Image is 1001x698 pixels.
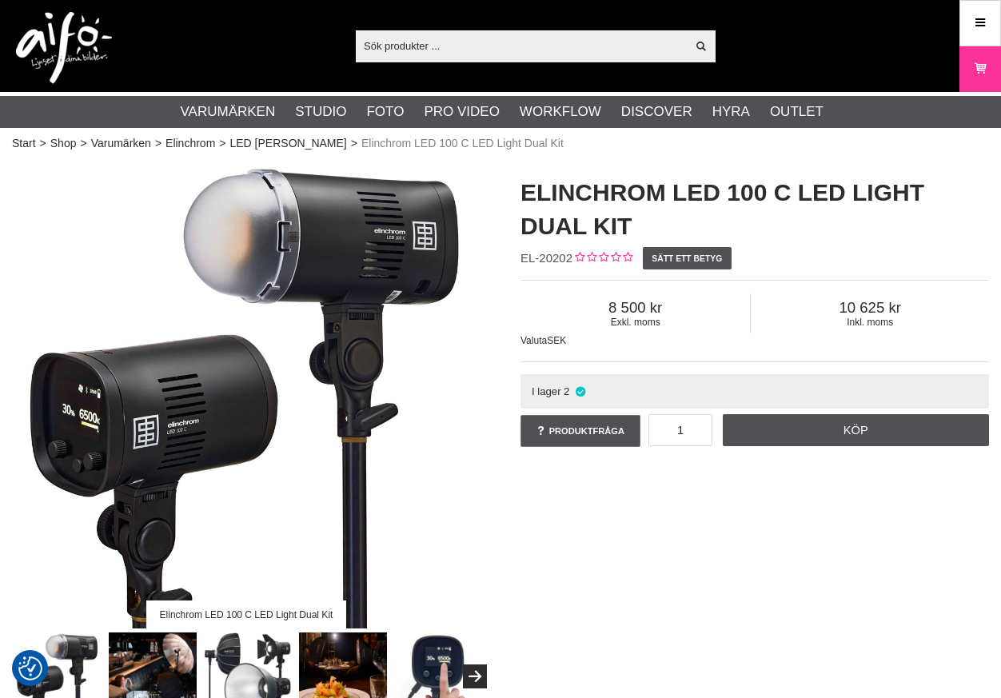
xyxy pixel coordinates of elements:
[146,600,346,628] div: Elinchrom LED 100 C LED Light Dual Kit
[621,102,692,122] a: Discover
[712,102,750,122] a: Hyra
[351,135,357,152] span: >
[12,135,36,152] a: Start
[564,385,569,397] span: 2
[520,299,750,317] span: 8 500
[520,317,750,328] span: Exkl. moms
[572,250,632,267] div: Kundbetyg: 0
[424,102,499,122] a: Pro Video
[643,247,732,269] a: Sätt ett betyg
[295,102,346,122] a: Studio
[12,160,481,628] img: Elinchrom LED 100 C LED Light Dual Kit
[547,335,566,346] span: SEK
[181,102,276,122] a: Varumärken
[356,34,686,58] input: Sök produkter ...
[40,135,46,152] span: >
[573,385,587,397] i: I lager
[80,135,86,152] span: >
[520,176,989,243] h1: Elinchrom LED 100 C LED Light Dual Kit
[155,135,162,152] span: >
[366,102,404,122] a: Foto
[463,664,487,688] button: Next
[361,135,564,152] span: Elinchrom LED 100 C LED Light Dual Kit
[751,317,989,328] span: Inkl. moms
[520,102,601,122] a: Workflow
[520,251,572,265] span: EL-20202
[18,654,42,683] button: Samtyckesinställningar
[520,415,640,447] a: Produktfråga
[16,12,112,84] img: logo.png
[723,414,990,446] a: Köp
[50,135,77,152] a: Shop
[520,335,547,346] span: Valuta
[91,135,151,152] a: Varumärken
[751,299,989,317] span: 10 625
[219,135,225,152] span: >
[166,135,215,152] a: Elinchrom
[770,102,824,122] a: Outlet
[532,385,561,397] span: I lager
[18,656,42,680] img: Revisit consent button
[230,135,347,152] a: LED [PERSON_NAME]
